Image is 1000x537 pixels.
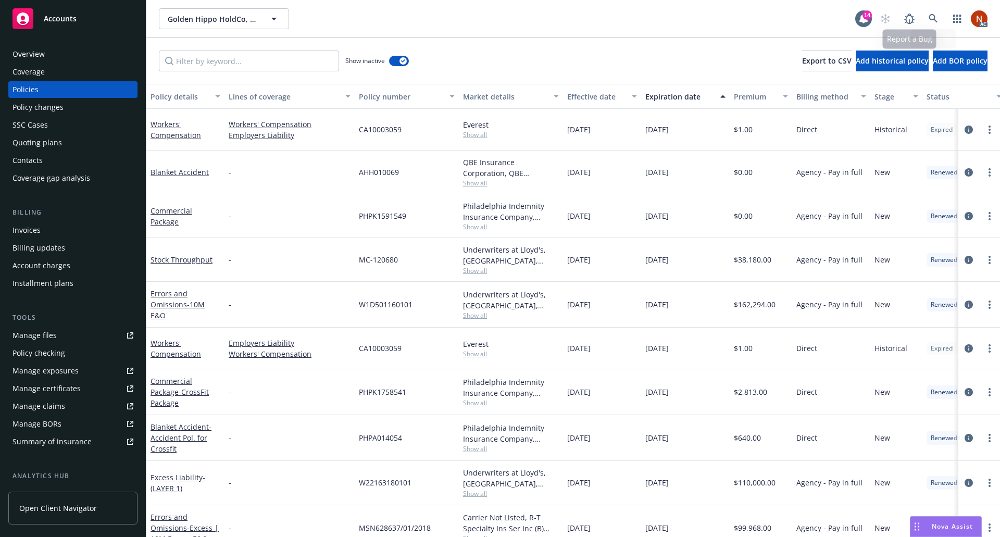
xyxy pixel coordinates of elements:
[8,207,137,218] div: Billing
[229,432,231,443] span: -
[8,170,137,186] a: Coverage gap analysis
[734,432,761,443] span: $640.00
[963,166,975,179] a: circleInformation
[229,91,339,102] div: Lines of coverage
[8,117,137,133] a: SSC Cases
[932,522,973,531] span: Nova Assist
[229,299,231,310] span: -
[874,432,890,443] span: New
[796,386,817,397] span: Direct
[645,477,669,488] span: [DATE]
[983,521,996,534] a: more
[645,386,669,397] span: [DATE]
[567,91,626,102] div: Effective date
[796,124,817,135] span: Direct
[12,64,45,80] div: Coverage
[567,167,591,178] span: [DATE]
[645,124,669,135] span: [DATE]
[931,168,957,177] span: Renewed
[983,123,996,136] a: more
[463,489,559,498] span: Show all
[463,179,559,188] span: Show all
[463,512,559,534] div: Carrier Not Listed, R-T Specialty Ins Ser Inc (B) [GEOGRAPHIC_DATA]
[971,10,988,27] img: photo
[874,254,890,265] span: New
[931,211,957,221] span: Renewed
[963,210,975,222] a: circleInformation
[8,152,137,169] a: Contacts
[645,91,714,102] div: Expiration date
[802,51,852,71] button: Export to CSV
[463,377,559,398] div: Philadelphia Indemnity Insurance Company, [GEOGRAPHIC_DATA] Insurance Companies
[463,266,559,275] span: Show all
[874,124,907,135] span: Historical
[463,339,559,349] div: Everest
[229,130,351,141] a: Employers Liability
[734,299,776,310] span: $162,294.00
[8,99,137,116] a: Policy changes
[12,257,70,274] div: Account charges
[345,56,385,65] span: Show inactive
[910,517,923,536] div: Drag to move
[8,240,137,256] a: Billing updates
[734,91,777,102] div: Premium
[874,522,890,533] span: New
[856,56,929,66] span: Add historical policy
[463,467,559,489] div: Underwriters at Lloyd's, [GEOGRAPHIC_DATA], [PERSON_NAME] of [GEOGRAPHIC_DATA], [GEOGRAPHIC_DATA]
[8,416,137,432] a: Manage BORs
[802,56,852,66] span: Export to CSV
[359,477,411,488] span: W22163180101
[12,433,92,450] div: Summary of insurance
[8,257,137,274] a: Account charges
[8,363,137,379] a: Manage exposures
[931,300,957,309] span: Renewed
[151,472,205,493] a: Excess Liability
[151,299,205,320] span: - 10M E&O
[567,522,591,533] span: [DATE]
[645,432,669,443] span: [DATE]
[12,152,43,169] div: Contacts
[563,84,641,109] button: Effective date
[730,84,792,109] button: Premium
[168,14,258,24] span: Golden Hippo HoldCo, Inc.
[983,342,996,355] a: more
[359,210,406,221] span: PHPK1591549
[983,386,996,398] a: more
[355,84,459,109] button: Policy number
[8,433,137,450] a: Summary of insurance
[963,254,975,266] a: circleInformation
[151,289,205,320] a: Errors and Omissions
[359,432,402,443] span: PHPA014054
[229,254,231,265] span: -
[933,51,988,71] button: Add BOR policy
[12,170,90,186] div: Coverage gap analysis
[645,343,669,354] span: [DATE]
[463,201,559,222] div: Philadelphia Indemnity Insurance Company, [GEOGRAPHIC_DATA] Insurance Companies
[856,51,929,71] button: Add historical policy
[19,503,97,514] span: Open Client Navigator
[8,380,137,397] a: Manage certificates
[734,254,771,265] span: $38,180.00
[796,254,863,265] span: Agency - Pay in full
[151,255,213,265] a: Stock Throughput
[146,84,224,109] button: Policy details
[229,119,351,130] a: Workers' Compensation
[12,380,81,397] div: Manage certificates
[796,210,863,221] span: Agency - Pay in full
[151,422,211,454] span: - Accident Pol. for Crossfit
[12,345,65,361] div: Policy checking
[8,345,137,361] a: Policy checking
[359,522,431,533] span: MSN628637/01/2018
[963,432,975,444] a: circleInformation
[463,289,559,311] div: Underwriters at Lloyd's, [GEOGRAPHIC_DATA], [PERSON_NAME] of [GEOGRAPHIC_DATA], RT Specialty Insu...
[734,522,771,533] span: $99,968.00
[12,222,41,239] div: Invoices
[359,254,398,265] span: MC-120680
[359,299,413,310] span: W1D501160101
[931,433,957,443] span: Renewed
[933,56,988,66] span: Add BOR policy
[796,343,817,354] span: Direct
[875,8,896,29] a: Start snowing
[12,134,62,151] div: Quoting plans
